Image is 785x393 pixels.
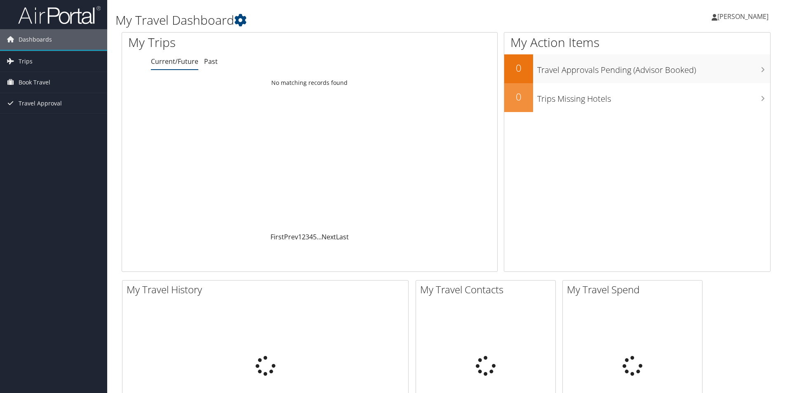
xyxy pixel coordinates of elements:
[122,75,497,90] td: No matching records found
[504,90,533,104] h2: 0
[204,57,218,66] a: Past
[504,83,770,112] a: 0Trips Missing Hotels
[537,89,770,105] h3: Trips Missing Hotels
[127,283,408,297] h2: My Travel History
[504,54,770,83] a: 0Travel Approvals Pending (Advisor Booked)
[302,232,306,241] a: 2
[128,34,335,51] h1: My Trips
[151,57,198,66] a: Current/Future
[504,34,770,51] h1: My Action Items
[317,232,322,241] span: …
[270,232,284,241] a: First
[313,232,317,241] a: 5
[19,29,52,50] span: Dashboards
[306,232,309,241] a: 3
[420,283,555,297] h2: My Travel Contacts
[115,12,556,29] h1: My Travel Dashboard
[19,51,33,72] span: Trips
[567,283,702,297] h2: My Travel Spend
[336,232,349,241] a: Last
[19,72,50,93] span: Book Travel
[717,12,769,21] span: [PERSON_NAME]
[298,232,302,241] a: 1
[504,61,533,75] h2: 0
[18,5,101,25] img: airportal-logo.png
[19,93,62,114] span: Travel Approval
[284,232,298,241] a: Prev
[322,232,336,241] a: Next
[712,4,777,29] a: [PERSON_NAME]
[537,60,770,76] h3: Travel Approvals Pending (Advisor Booked)
[309,232,313,241] a: 4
